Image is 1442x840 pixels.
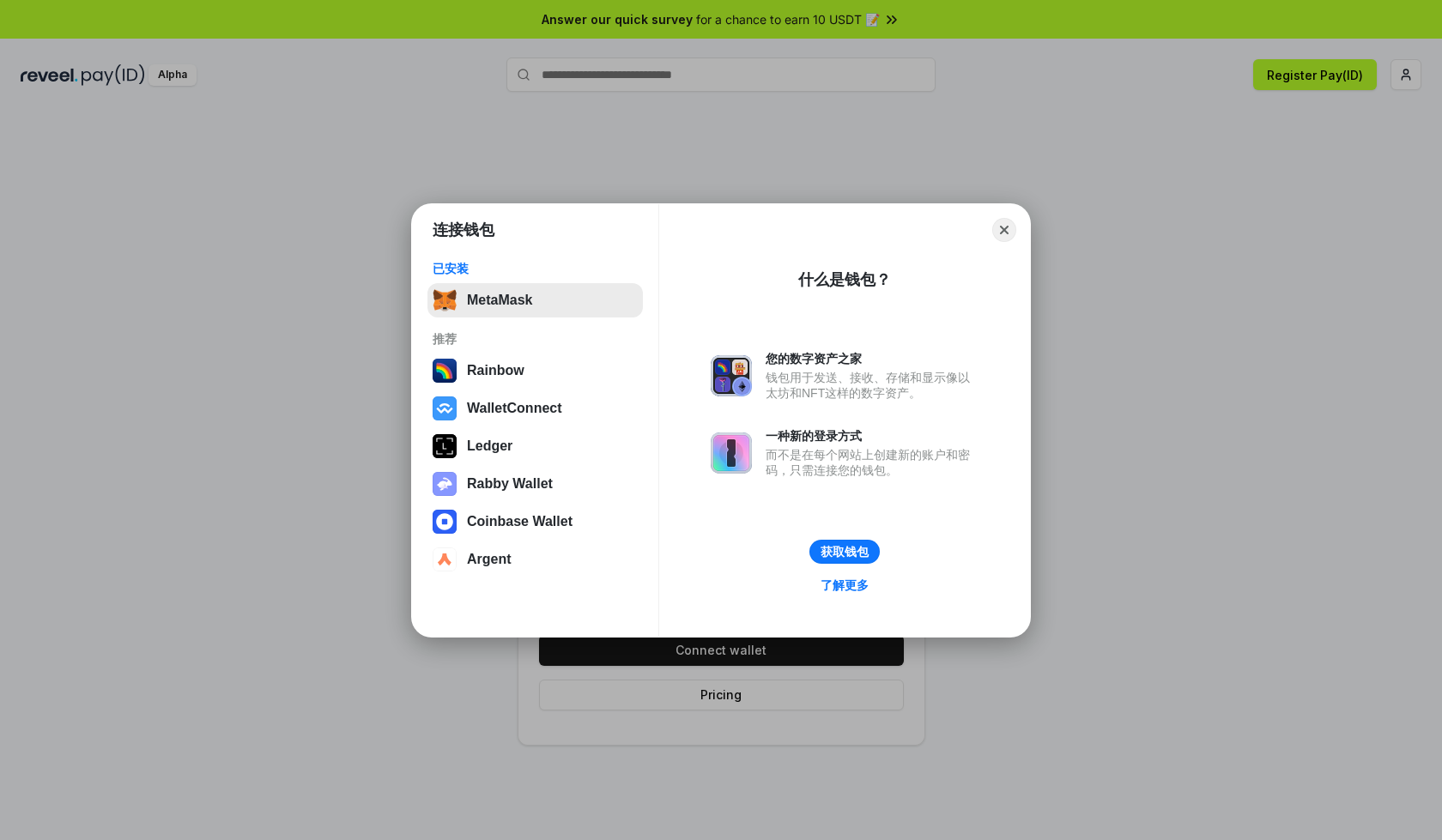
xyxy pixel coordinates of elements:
[433,472,457,496] img: svg+xml,%3Csvg%20xmlns%3D%22http%3A%2F%2Fwww.w3.org%2F2000%2Fsvg%22%20fill%3D%22none%22%20viewBox...
[427,391,643,426] button: WalletConnect
[427,467,643,501] button: Rabby Wallet
[766,370,978,401] div: 钱包用于发送、接收、存储和显示像以太坊和NFT这样的数字资产。
[467,514,573,529] div: Coinbase Wallet
[433,288,457,312] img: svg+xml,%3Csvg%20fill%3D%22none%22%20height%3D%2233%22%20viewBox%3D%220%200%2035%2033%22%20width%...
[433,396,457,420] img: svg+xml,%3Csvg%20width%3D%2228%22%20height%3D%2228%22%20viewBox%3D%220%200%2028%2028%22%20fill%3D...
[467,293,532,308] div: MetaMask
[992,218,1016,242] button: Close
[467,363,524,378] div: Rainbow
[433,359,457,383] img: svg+xml,%3Csvg%20width%3D%22120%22%20height%3D%22120%22%20viewBox%3D%220%200%20120%20120%22%20fil...
[810,574,879,596] a: 了解更多
[809,540,880,564] button: 获取钱包
[427,283,643,317] button: MetaMask
[766,351,978,366] div: 您的数字资产之家
[433,434,457,458] img: svg+xml,%3Csvg%20xmlns%3D%22http%3A%2F%2Fwww.w3.org%2F2000%2Fsvg%22%20width%3D%2228%22%20height%3...
[766,428,978,444] div: 一种新的登录方式
[766,447,978,478] div: 而不是在每个网站上创建新的账户和密码，只需连接您的钱包。
[427,542,643,577] button: Argent
[433,510,457,534] img: svg+xml,%3Csvg%20width%3D%2228%22%20height%3D%2228%22%20viewBox%3D%220%200%2028%2028%22%20fill%3D...
[467,476,553,492] div: Rabby Wallet
[433,220,494,240] h1: 连接钱包
[427,505,643,539] button: Coinbase Wallet
[711,355,752,396] img: svg+xml,%3Csvg%20xmlns%3D%22http%3A%2F%2Fwww.w3.org%2F2000%2Fsvg%22%20fill%3D%22none%22%20viewBox...
[821,577,869,593] div: 了解更多
[433,261,638,276] div: 已安装
[798,269,891,290] div: 什么是钱包？
[821,544,869,559] div: 获取钱包
[433,547,457,571] img: svg+xml,%3Csvg%20width%3D%2228%22%20height%3D%2228%22%20viewBox%3D%220%200%2028%2028%22%20fill%3D...
[467,401,562,416] div: WalletConnect
[433,331,638,347] div: 推荐
[711,432,752,474] img: svg+xml,%3Csvg%20xmlns%3D%22http%3A%2F%2Fwww.w3.org%2F2000%2Fsvg%22%20fill%3D%22none%22%20viewBox...
[467,552,512,567] div: Argent
[467,438,512,454] div: Ledger
[427,429,643,463] button: Ledger
[427,354,643,388] button: Rainbow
